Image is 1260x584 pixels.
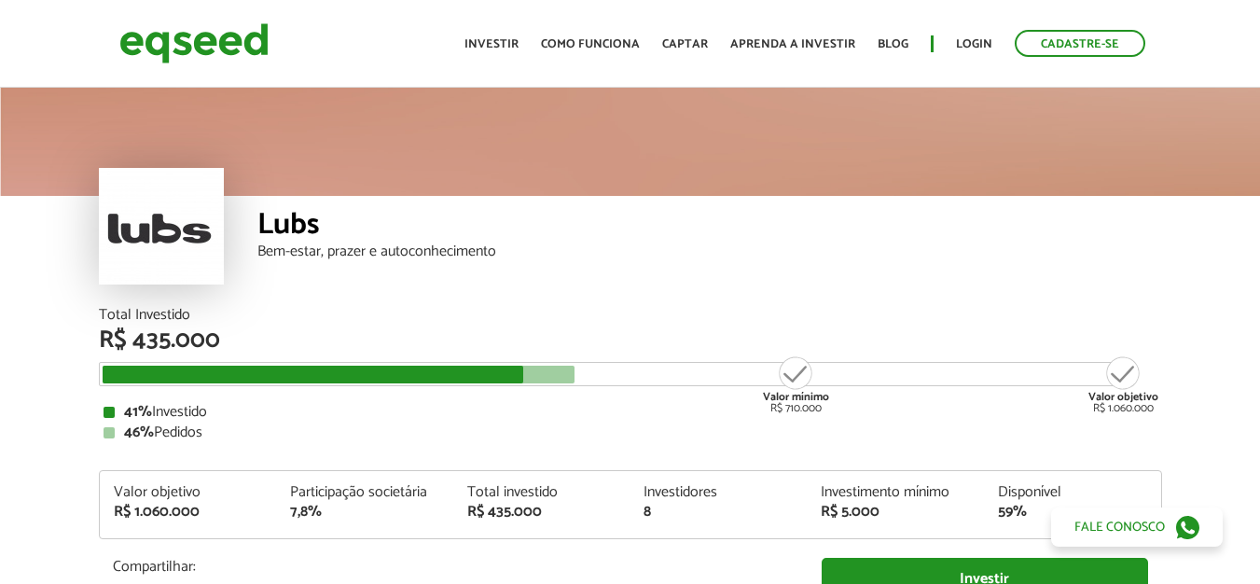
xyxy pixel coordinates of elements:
[763,388,829,406] strong: Valor mínimo
[124,420,154,445] strong: 46%
[290,505,439,520] div: 7,8%
[114,505,263,520] div: R$ 1.060.000
[290,485,439,500] div: Participação societária
[124,399,152,424] strong: 41%
[878,38,908,50] a: Blog
[1088,355,1158,414] div: R$ 1.060.000
[257,210,1162,244] div: Lubs
[467,485,616,500] div: Total investido
[821,485,970,500] div: Investimento mínimo
[956,38,992,50] a: Login
[104,425,1157,440] div: Pedidos
[99,308,1162,323] div: Total Investido
[998,505,1147,520] div: 59%
[644,485,793,500] div: Investidores
[998,485,1147,500] div: Disponível
[119,19,269,68] img: EqSeed
[730,38,855,50] a: Aprenda a investir
[662,38,708,50] a: Captar
[113,558,794,576] p: Compartilhar:
[541,38,640,50] a: Como funciona
[257,244,1162,259] div: Bem-estar, prazer e autoconhecimento
[761,355,831,414] div: R$ 710.000
[467,505,616,520] div: R$ 435.000
[644,505,793,520] div: 8
[464,38,519,50] a: Investir
[1051,508,1223,547] a: Fale conosco
[114,485,263,500] div: Valor objetivo
[104,405,1157,420] div: Investido
[1015,30,1145,57] a: Cadastre-se
[1088,388,1158,406] strong: Valor objetivo
[821,505,970,520] div: R$ 5.000
[99,328,1162,353] div: R$ 435.000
